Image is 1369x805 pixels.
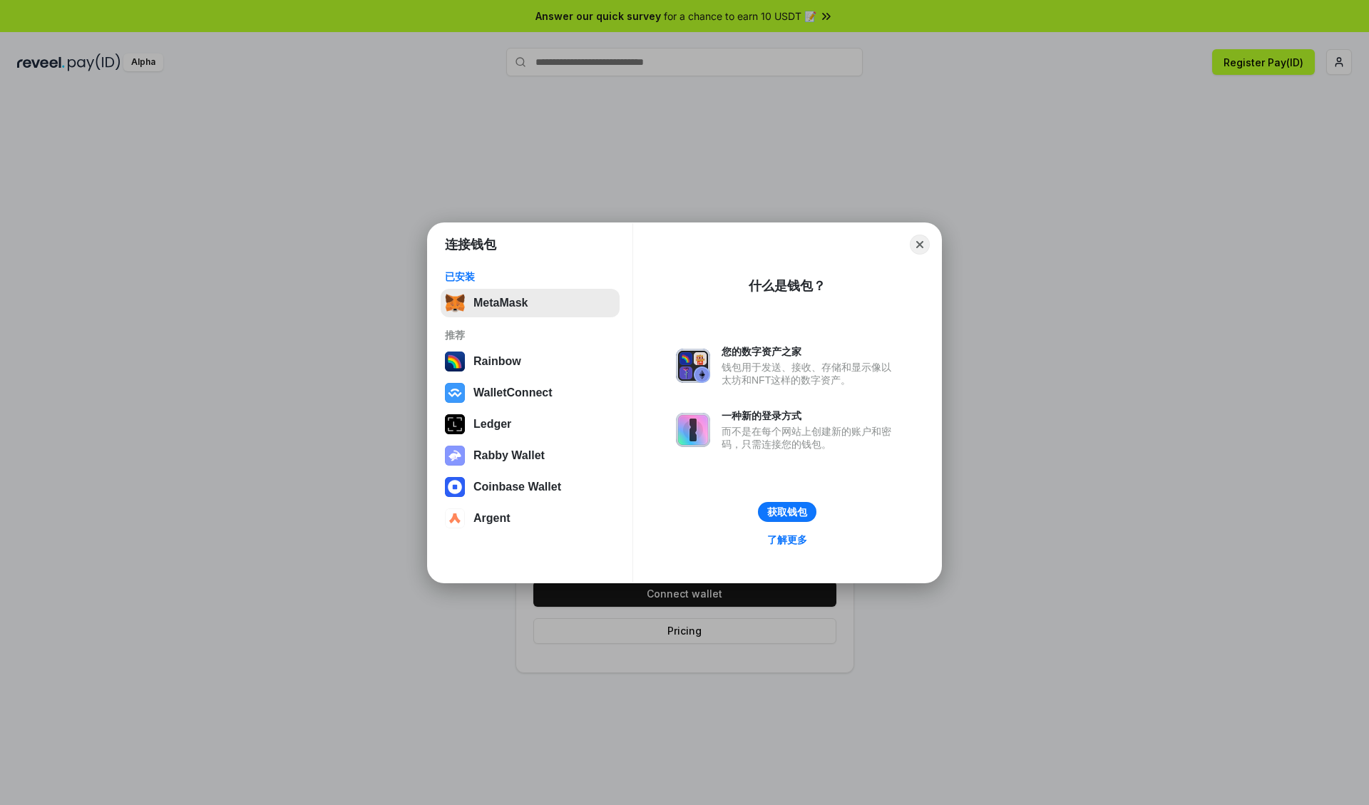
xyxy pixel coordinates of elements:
[445,270,615,283] div: 已安装
[441,347,620,376] button: Rainbow
[441,410,620,439] button: Ledger
[759,530,816,549] a: 了解更多
[445,293,465,313] img: svg+xml,%3Csvg%20fill%3D%22none%22%20height%3D%2233%22%20viewBox%3D%220%200%2035%2033%22%20width%...
[473,418,511,431] div: Ledger
[441,441,620,470] button: Rabby Wallet
[722,345,898,358] div: 您的数字资产之家
[758,502,816,522] button: 获取钱包
[441,289,620,317] button: MetaMask
[445,508,465,528] img: svg+xml,%3Csvg%20width%3D%2228%22%20height%3D%2228%22%20viewBox%3D%220%200%2028%2028%22%20fill%3D...
[722,361,898,386] div: 钱包用于发送、接收、存储和显示像以太坊和NFT这样的数字资产。
[722,409,898,422] div: 一种新的登录方式
[445,329,615,342] div: 推荐
[445,414,465,434] img: svg+xml,%3Csvg%20xmlns%3D%22http%3A%2F%2Fwww.w3.org%2F2000%2Fsvg%22%20width%3D%2228%22%20height%3...
[441,504,620,533] button: Argent
[722,425,898,451] div: 而不是在每个网站上创建新的账户和密码，只需连接您的钱包。
[473,355,521,368] div: Rainbow
[445,446,465,466] img: svg+xml,%3Csvg%20xmlns%3D%22http%3A%2F%2Fwww.w3.org%2F2000%2Fsvg%22%20fill%3D%22none%22%20viewBox...
[767,506,807,518] div: 获取钱包
[473,512,511,525] div: Argent
[441,473,620,501] button: Coinbase Wallet
[767,533,807,546] div: 了解更多
[445,477,465,497] img: svg+xml,%3Csvg%20width%3D%2228%22%20height%3D%2228%22%20viewBox%3D%220%200%2028%2028%22%20fill%3D...
[473,481,561,493] div: Coinbase Wallet
[676,349,710,383] img: svg+xml,%3Csvg%20xmlns%3D%22http%3A%2F%2Fwww.w3.org%2F2000%2Fsvg%22%20fill%3D%22none%22%20viewBox...
[473,386,553,399] div: WalletConnect
[676,413,710,447] img: svg+xml,%3Csvg%20xmlns%3D%22http%3A%2F%2Fwww.w3.org%2F2000%2Fsvg%22%20fill%3D%22none%22%20viewBox...
[441,379,620,407] button: WalletConnect
[910,235,930,255] button: Close
[445,383,465,403] img: svg+xml,%3Csvg%20width%3D%2228%22%20height%3D%2228%22%20viewBox%3D%220%200%2028%2028%22%20fill%3D...
[445,352,465,371] img: svg+xml,%3Csvg%20width%3D%22120%22%20height%3D%22120%22%20viewBox%3D%220%200%20120%20120%22%20fil...
[473,449,545,462] div: Rabby Wallet
[445,236,496,253] h1: 连接钱包
[473,297,528,309] div: MetaMask
[749,277,826,294] div: 什么是钱包？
